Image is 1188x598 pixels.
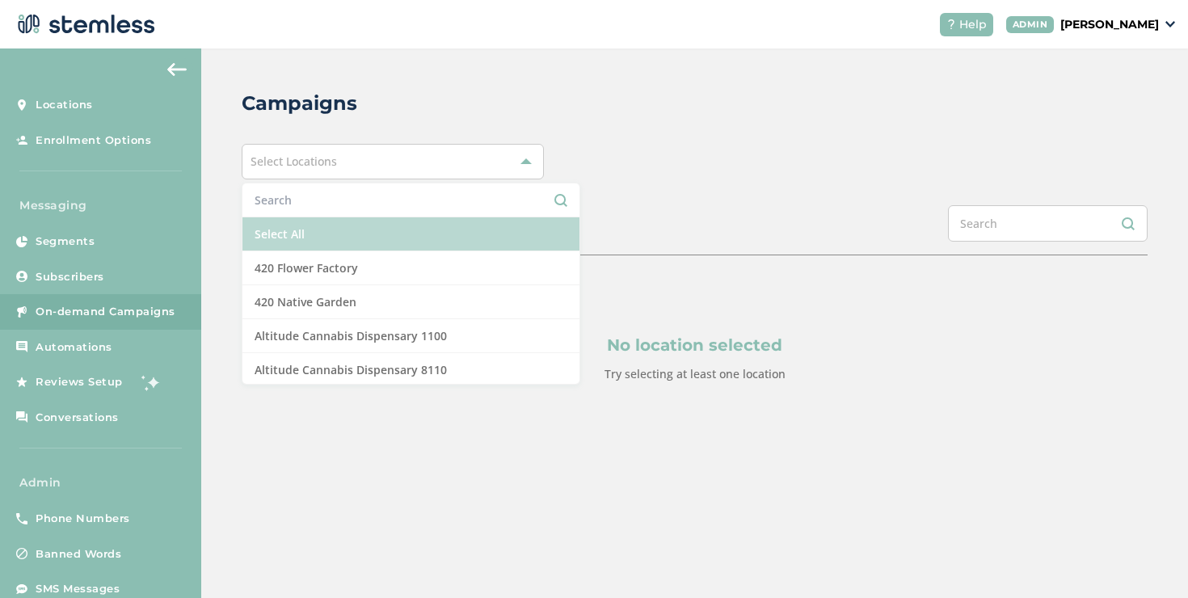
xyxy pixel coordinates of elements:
[36,374,123,390] span: Reviews Setup
[36,97,93,113] span: Locations
[36,546,121,562] span: Banned Words
[242,319,579,353] li: Altitude Cannabis Dispensary 1100
[36,581,120,597] span: SMS Messages
[242,285,579,319] li: 420 Native Garden
[605,366,786,381] label: Try selecting at least one location
[36,511,130,527] span: Phone Numbers
[242,251,579,285] li: 420 Flower Factory
[946,19,956,29] img: icon-help-white-03924b79.svg
[13,8,155,40] img: logo-dark-0685b13c.svg
[959,16,987,33] span: Help
[36,339,112,356] span: Automations
[135,366,167,398] img: glitter-stars-b7820f95.gif
[36,304,175,320] span: On-demand Campaigns
[36,269,104,285] span: Subscribers
[255,192,567,208] input: Search
[1165,21,1175,27] img: icon_down-arrow-small-66adaf34.svg
[1107,520,1188,598] iframe: Chat Widget
[36,410,119,426] span: Conversations
[319,333,1070,357] p: No location selected
[167,63,187,76] img: icon-arrow-back-accent-c549486e.svg
[242,353,579,387] li: Altitude Cannabis Dispensary 8110
[1006,16,1055,33] div: ADMIN
[948,205,1148,242] input: Search
[242,89,357,118] h2: Campaigns
[242,217,579,251] li: Select All
[251,154,337,169] span: Select Locations
[1060,16,1159,33] p: [PERSON_NAME]
[36,133,151,149] span: Enrollment Options
[36,234,95,250] span: Segments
